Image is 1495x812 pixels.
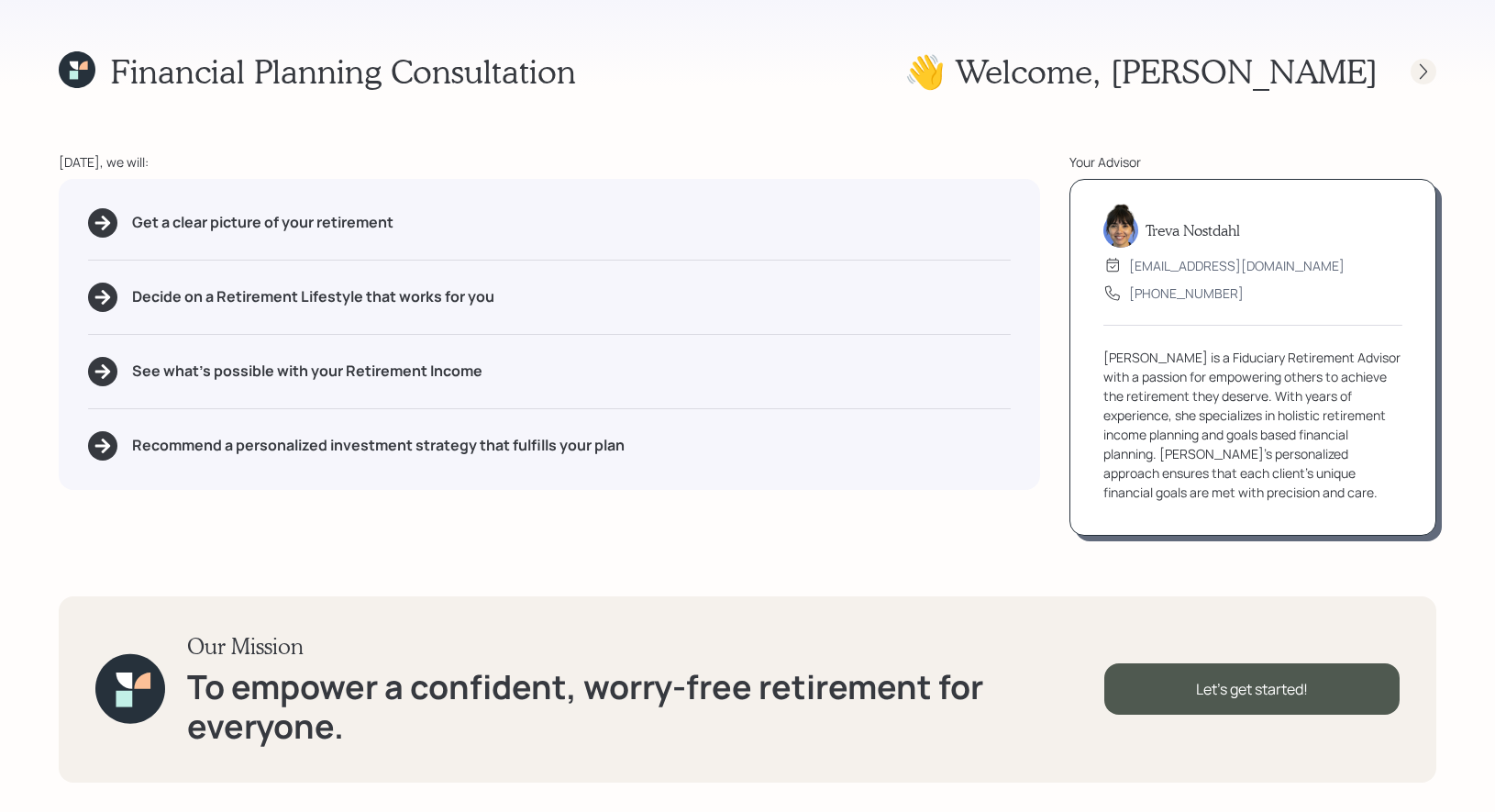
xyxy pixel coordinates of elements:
[904,51,1378,91] h1: 👋 Welcome , [PERSON_NAME]
[1146,221,1240,239] h5: Treva Nostdahl
[132,362,482,380] h5: See what's possible with your Retirement Income
[1104,663,1400,715] div: Let's get started!
[187,633,1104,660] h3: Our Mission
[59,152,1040,172] div: [DATE], we will:
[1069,152,1436,172] div: Your Advisor
[1103,348,1402,502] div: [PERSON_NAME] is a Fiduciary Retirement Advisor with a passion for empowering others to achieve t...
[132,214,393,231] h5: Get a clear picture of your retirement
[187,667,1104,746] h1: To empower a confident, worry-free retirement for everyone.
[132,437,625,454] h5: Recommend a personalized investment strategy that fulfills your plan
[110,51,576,91] h1: Financial Planning Consultation
[1129,256,1345,275] div: [EMAIL_ADDRESS][DOMAIN_NAME]
[132,288,494,306] h5: Decide on a Retirement Lifestyle that works for you
[1103,204,1138,248] img: treva-nostdahl-headshot.png
[1129,284,1244,303] div: [PHONE_NUMBER]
